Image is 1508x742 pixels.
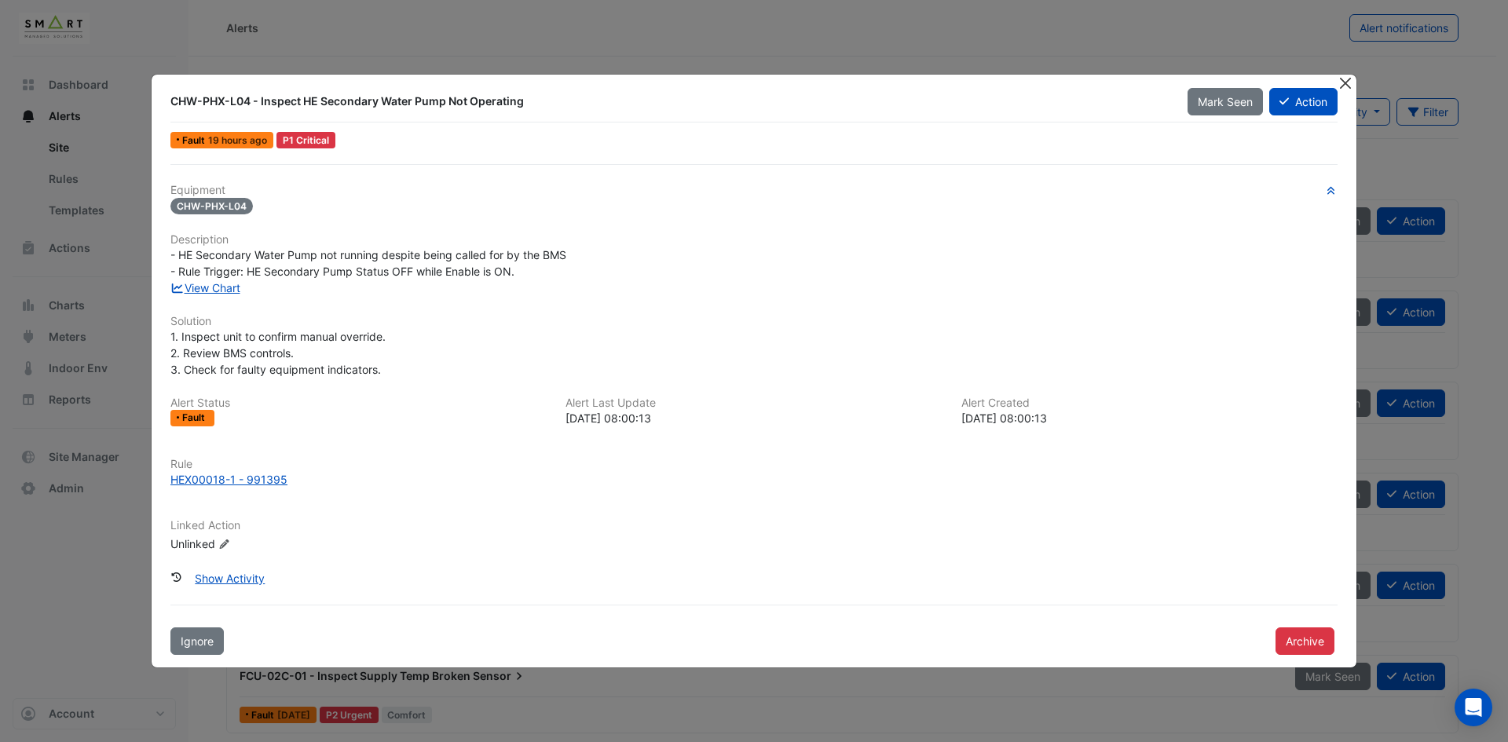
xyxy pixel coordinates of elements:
div: CHW-PHX-L04 - Inspect HE Secondary Water Pump Not Operating [170,93,1169,109]
span: Tue 19-Aug-2025 15:00 PST [208,134,267,146]
button: Ignore [170,627,224,655]
button: Action [1269,88,1338,115]
div: Unlinked [170,535,359,551]
span: Mark Seen [1198,95,1253,108]
fa-icon: Edit Linked Action [218,538,230,550]
h6: Alert Created [961,397,1338,410]
h6: Equipment [170,184,1338,197]
span: Fault [182,413,208,422]
div: HEX00018-1 - 991395 [170,471,287,488]
span: - HE Secondary Water Pump not running despite being called for by the BMS - Rule Trigger: HE Seco... [170,248,566,278]
h6: Rule [170,458,1338,471]
div: Open Intercom Messenger [1455,689,1492,726]
div: [DATE] 08:00:13 [565,410,942,426]
h6: Linked Action [170,519,1338,532]
h6: Solution [170,315,1338,328]
a: View Chart [170,281,240,294]
button: Close [1337,75,1353,91]
div: [DATE] 08:00:13 [961,410,1338,426]
button: Archive [1276,627,1334,655]
button: Show Activity [185,565,275,592]
span: 1. Inspect unit to confirm manual override. 2. Review BMS controls. 3. Check for faulty equipment... [170,330,386,376]
h6: Alert Last Update [565,397,942,410]
span: Ignore [181,634,214,648]
span: CHW-PHX-L04 [170,198,253,214]
button: Mark Seen [1188,88,1263,115]
span: Fault [182,136,208,145]
div: P1 Critical [276,132,335,148]
h6: Description [170,233,1338,247]
h6: Alert Status [170,397,547,410]
a: HEX00018-1 - 991395 [170,471,1338,488]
